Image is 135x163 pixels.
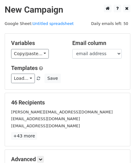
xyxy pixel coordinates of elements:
[5,5,130,15] h2: New Campaign
[89,20,130,27] span: Daily emails left: 50
[11,74,35,83] a: Load...
[11,156,124,163] h5: Advanced
[11,132,37,140] a: +43 more
[11,116,80,121] small: [EMAIL_ADDRESS][DOMAIN_NAME]
[11,49,49,59] a: Copy/paste...
[104,133,135,163] iframe: Chat Widget
[11,124,80,128] small: [EMAIL_ADDRESS][DOMAIN_NAME]
[11,65,38,71] a: Templates
[11,99,124,106] h5: 46 Recipients
[44,74,61,83] button: Save
[11,40,63,47] h5: Variables
[89,21,130,26] a: Daily emails left: 50
[72,40,124,47] h5: Email column
[11,110,113,114] small: [PERSON_NAME][EMAIL_ADDRESS][DOMAIN_NAME]
[32,21,74,26] a: Untitled spreadsheet
[5,21,74,26] small: Google Sheet:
